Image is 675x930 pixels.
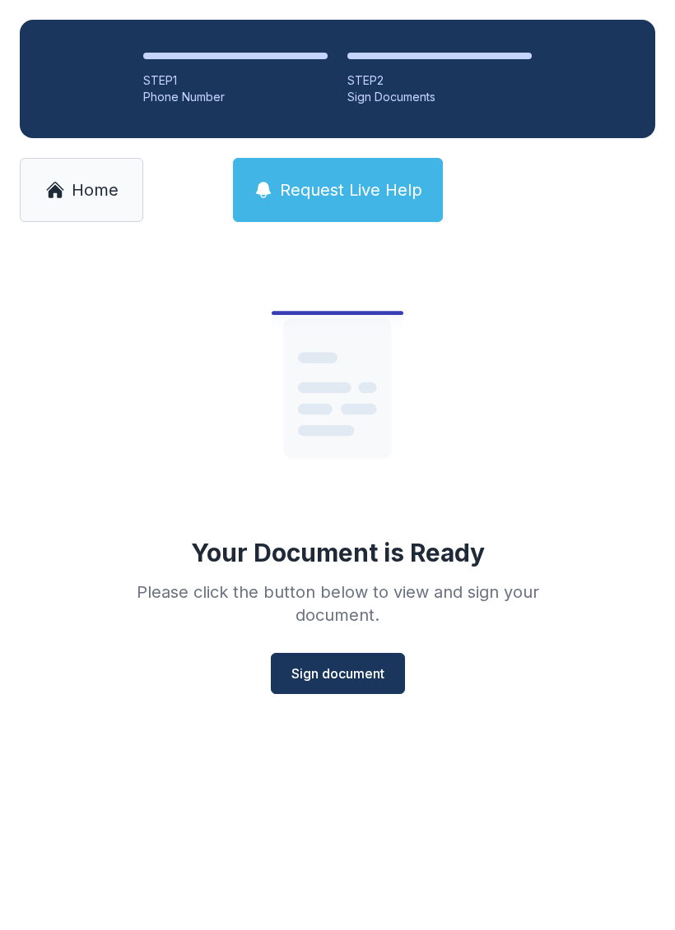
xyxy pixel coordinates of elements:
span: Sign document [291,664,384,683]
span: Home [72,178,119,201]
span: Request Live Help [280,178,422,201]
div: Phone Number [143,89,328,105]
div: STEP 2 [347,72,532,89]
div: STEP 1 [143,72,328,89]
div: Sign Documents [347,89,532,105]
div: Please click the button below to view and sign your document. [100,581,575,627]
div: Your Document is Ready [191,538,485,567]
